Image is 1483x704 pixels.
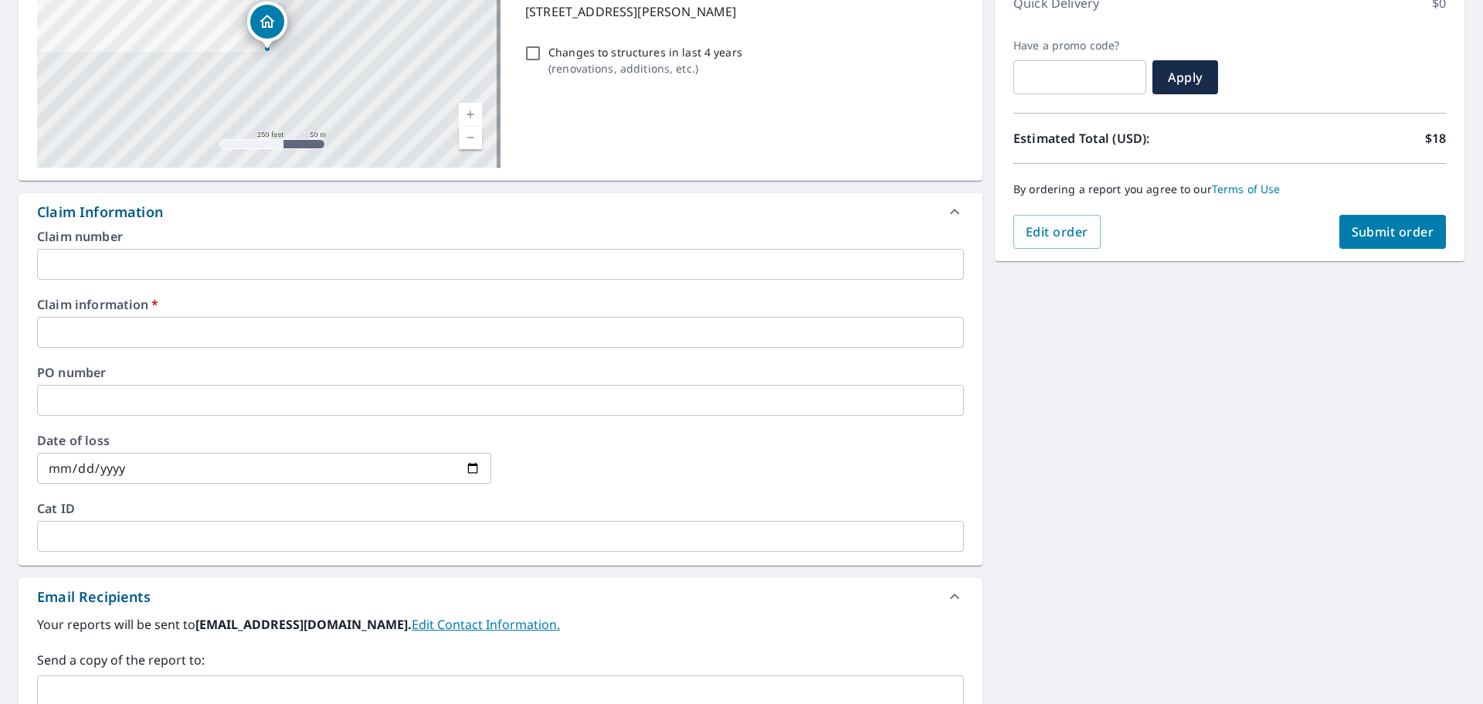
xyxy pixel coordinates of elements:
[1013,215,1101,249] button: Edit order
[1013,182,1446,196] p: By ordering a report you agree to our
[412,616,560,633] a: EditContactInfo
[1013,39,1146,53] label: Have a promo code?
[37,230,964,243] label: Claim number
[459,103,482,126] a: Current Level 17, Zoom In
[37,298,964,311] label: Claim information
[195,616,412,633] b: [EMAIL_ADDRESS][DOMAIN_NAME].
[1425,129,1446,148] p: $18
[37,366,964,379] label: PO number
[1026,223,1088,240] span: Edit order
[37,615,964,634] label: Your reports will be sent to
[1212,182,1281,196] a: Terms of Use
[19,193,982,230] div: Claim Information
[1013,129,1230,148] p: Estimated Total (USD):
[37,587,151,607] div: Email Recipients
[247,2,287,49] div: Dropped pin, building 1, Residential property, 3353 Downing Pl Lexington, KY 40517
[1352,223,1434,240] span: Submit order
[459,126,482,149] a: Current Level 17, Zoom Out
[548,60,742,77] p: ( renovations, additions, etc. )
[37,502,964,515] label: Cat ID
[37,434,491,447] label: Date of loss
[1152,60,1218,94] button: Apply
[525,2,958,21] p: [STREET_ADDRESS][PERSON_NAME]
[37,202,163,223] div: Claim Information
[548,44,742,60] p: Changes to structures in last 4 years
[37,651,964,669] label: Send a copy of the report to:
[1165,69,1206,86] span: Apply
[19,578,982,615] div: Email Recipients
[1339,215,1447,249] button: Submit order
